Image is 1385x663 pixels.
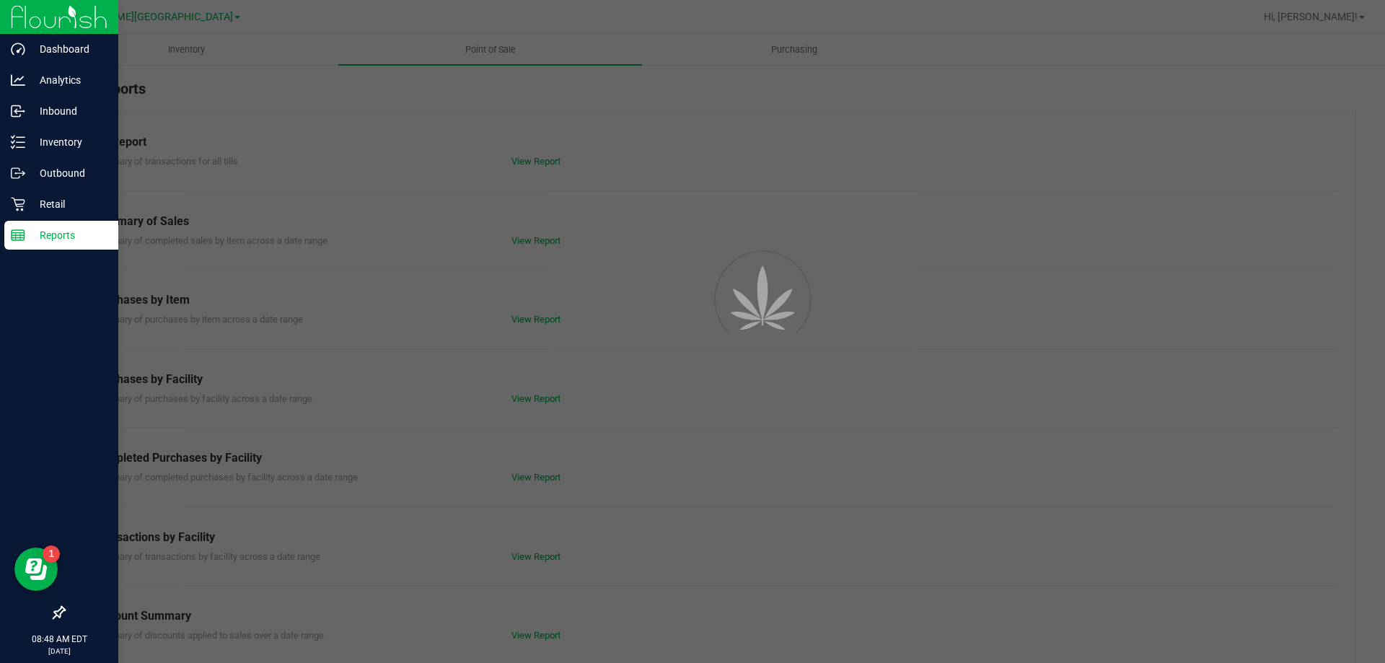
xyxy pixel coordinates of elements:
inline-svg: Outbound [11,166,25,180]
inline-svg: Dashboard [11,42,25,56]
p: Analytics [25,71,112,89]
p: Outbound [25,164,112,182]
iframe: Resource center unread badge [43,545,60,563]
inline-svg: Retail [11,197,25,211]
inline-svg: Reports [11,228,25,242]
p: 08:48 AM EDT [6,633,112,646]
iframe: Resource center [14,548,58,591]
inline-svg: Analytics [11,73,25,87]
p: [DATE] [6,646,112,657]
inline-svg: Inventory [11,135,25,149]
p: Dashboard [25,40,112,58]
p: Inbound [25,102,112,120]
p: Reports [25,227,112,244]
inline-svg: Inbound [11,104,25,118]
p: Inventory [25,133,112,151]
p: Retail [25,196,112,213]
